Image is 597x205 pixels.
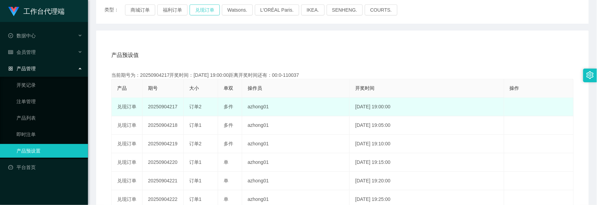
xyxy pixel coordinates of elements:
span: 类型： [104,4,125,15]
span: 产品管理 [8,66,36,71]
a: 工作台代理端 [8,8,65,14]
button: L'ORÉAL Paris. [255,4,299,15]
i: 图标: setting [586,71,594,79]
div: 当前期号为：20250904217开奖时间：[DATE] 19:00:00距离开奖时间还有：00:0-110037 [111,72,574,79]
button: 福利订单 [157,4,188,15]
i: 图标: appstore-o [8,66,13,71]
span: 订单2 [189,141,202,146]
span: 单 [224,159,228,165]
td: 兑现订单 [112,153,143,172]
td: 兑现订单 [112,135,143,153]
span: 订单1 [189,178,202,183]
td: [DATE] 19:20:00 [350,172,504,190]
span: 大小 [189,85,199,91]
span: 多件 [224,141,233,146]
span: 订单1 [189,159,202,165]
td: azhong01 [242,153,350,172]
span: 单 [224,196,228,202]
td: 20250904217 [143,98,184,116]
a: 即时注单 [16,128,82,141]
td: [DATE] 19:10:00 [350,135,504,153]
button: 兑现订单 [190,4,220,15]
a: 图标: dashboard平台首页 [8,160,82,174]
td: 兑现订单 [112,172,143,190]
td: [DATE] 19:00:00 [350,98,504,116]
span: 多件 [224,122,233,128]
td: 20250904220 [143,153,184,172]
td: [DATE] 19:05:00 [350,116,504,135]
td: azhong01 [242,172,350,190]
a: 产品预设置 [16,144,82,158]
span: 多件 [224,104,233,109]
h1: 工作台代理端 [23,0,65,22]
span: 数据中心 [8,33,36,38]
td: azhong01 [242,135,350,153]
span: 订单1 [189,196,202,202]
span: 操作 [510,85,519,91]
span: 开奖时间 [355,85,374,91]
span: 操作员 [248,85,262,91]
span: 期号 [148,85,158,91]
a: 开奖记录 [16,78,82,92]
span: 订单2 [189,104,202,109]
td: 20250904219 [143,135,184,153]
span: 产品 [117,85,127,91]
span: 单双 [224,85,233,91]
button: Watsons. [222,4,253,15]
button: IKEA. [301,4,325,15]
button: SENHENG. [327,4,363,15]
td: azhong01 [242,98,350,116]
span: 单 [224,178,228,183]
img: logo.9652507e.png [8,7,19,16]
td: azhong01 [242,116,350,135]
span: 产品预设值 [111,51,139,59]
a: 注单管理 [16,95,82,108]
button: 商城订单 [125,4,155,15]
td: 20250904218 [143,116,184,135]
td: 20250904221 [143,172,184,190]
td: 兑现订单 [112,116,143,135]
i: 图标: check-circle-o [8,33,13,38]
i: 图标: table [8,50,13,55]
td: 兑现订单 [112,98,143,116]
span: 会员管理 [8,49,36,55]
span: 订单1 [189,122,202,128]
button: COURTS. [365,4,397,15]
a: 产品列表 [16,111,82,125]
td: [DATE] 19:15:00 [350,153,504,172]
